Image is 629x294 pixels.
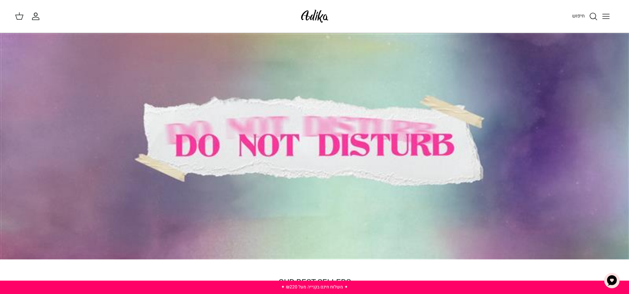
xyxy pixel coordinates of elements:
a: החשבון שלי [31,12,43,21]
img: Adika IL [299,7,330,25]
a: ✦ משלוח חינם בקנייה מעל ₪220 ✦ [281,284,348,290]
button: צ'אט [601,269,623,292]
button: Toggle menu [598,8,614,25]
a: חיפוש [572,12,598,21]
span: חיפוש [572,12,585,19]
